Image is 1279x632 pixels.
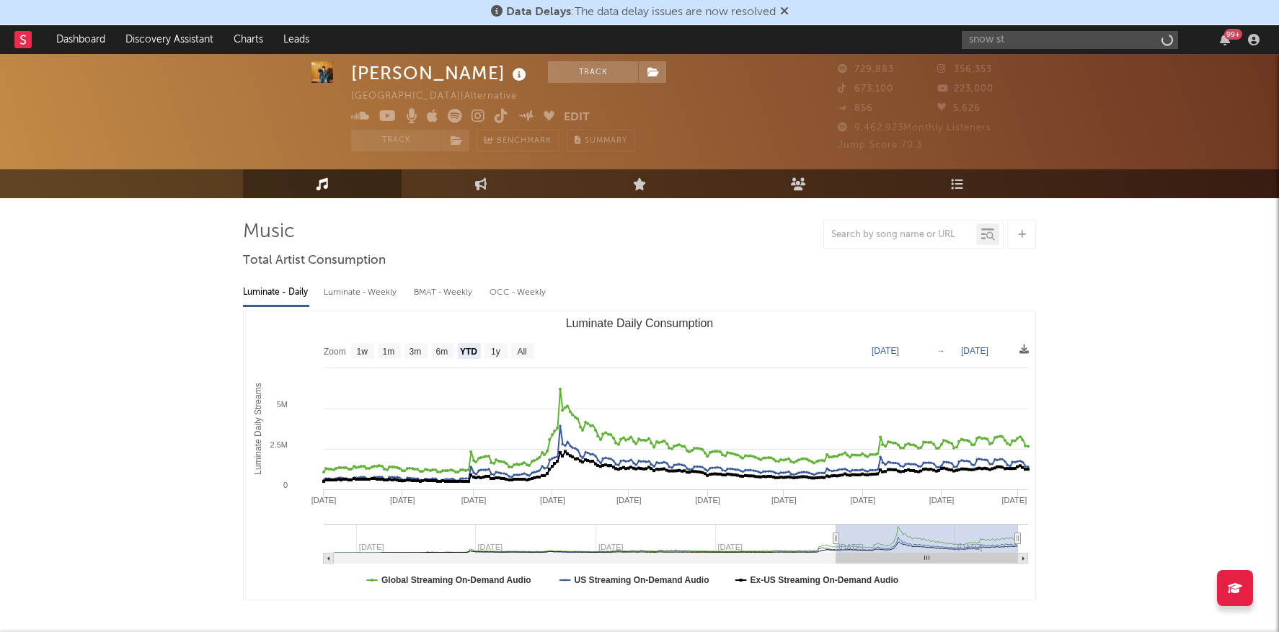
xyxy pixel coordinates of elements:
[937,65,992,74] span: 356,353
[540,496,565,504] text: [DATE]
[283,481,288,489] text: 0
[506,6,571,18] span: Data Delays
[46,25,115,54] a: Dashboard
[270,440,288,449] text: 2.5M
[780,6,789,18] span: Dismiss
[695,496,720,504] text: [DATE]
[838,141,922,150] span: Jump Score: 79.3
[477,130,559,151] a: Benchmark
[351,130,441,151] button: Track
[838,123,991,133] span: 9,462,923 Monthly Listeners
[824,229,976,241] input: Search by song name or URL
[414,280,475,305] div: BMAT - Weekly
[383,347,395,357] text: 1m
[351,61,530,85] div: [PERSON_NAME]
[115,25,224,54] a: Discovery Assistant
[381,575,531,585] text: Global Streaming On-Demand Audio
[506,6,776,18] span: : The data delay issues are now resolved
[357,347,368,357] text: 1w
[937,84,993,94] span: 223,000
[351,88,534,105] div: [GEOGRAPHIC_DATA] | Alternative
[491,347,500,357] text: 1y
[937,346,945,356] text: →
[771,496,797,504] text: [DATE]
[311,496,337,504] text: [DATE]
[548,61,638,83] button: Track
[850,496,875,504] text: [DATE]
[277,400,288,409] text: 5M
[1224,29,1242,40] div: 99 +
[962,31,1178,49] input: Search for artists
[838,84,893,94] span: 673,100
[253,383,263,474] text: Luminate Daily Streams
[410,347,422,357] text: 3m
[461,496,487,504] text: [DATE]
[243,280,309,305] div: Luminate - Daily
[751,575,899,585] text: Ex-US Streaming On-Demand Audio
[838,65,894,74] span: 729,883
[585,137,627,145] span: Summary
[929,496,955,504] text: [DATE]
[224,25,273,54] a: Charts
[961,346,988,356] text: [DATE]
[564,109,590,127] button: Edit
[575,575,709,585] text: US Streaming On-Demand Audio
[517,347,526,357] text: All
[838,104,873,113] span: 856
[872,346,899,356] text: [DATE]
[390,496,415,504] text: [DATE]
[460,347,477,357] text: YTD
[244,311,1035,600] svg: Luminate Daily Consumption
[324,347,346,357] text: Zoom
[1220,34,1230,45] button: 99+
[567,130,635,151] button: Summary
[436,347,448,357] text: 6m
[937,104,981,113] span: 5,626
[273,25,319,54] a: Leads
[324,280,399,305] div: Luminate - Weekly
[243,252,386,270] span: Total Artist Consumption
[1002,496,1027,504] text: [DATE]
[497,133,552,150] span: Benchmark
[616,496,642,504] text: [DATE]
[566,317,714,329] text: Luminate Daily Consumption
[490,280,547,305] div: OCC - Weekly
